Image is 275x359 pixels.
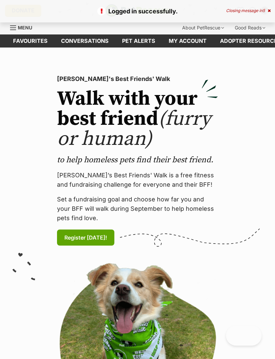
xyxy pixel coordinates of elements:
p: [PERSON_NAME]'s Best Friends' Walk [57,74,218,84]
h2: Walk with your best friend [57,89,218,149]
div: Good Reads [230,21,270,34]
span: Menu [18,25,32,30]
a: Menu [10,21,37,33]
a: Favourites [6,34,54,48]
a: My account [162,34,213,48]
iframe: Help Scout Beacon - Open [226,326,262,346]
a: Pet alerts [115,34,162,48]
p: Set a fundraising goal and choose how far you and your BFF will walk during September to help hom... [57,195,218,223]
a: conversations [54,34,115,48]
a: Register [DATE]! [57,230,114,246]
p: to help homeless pets find their best friend. [57,155,218,165]
div: About PetRescue [177,21,229,34]
span: (furry or human) [57,106,211,152]
span: Register [DATE]! [64,234,107,242]
p: [PERSON_NAME]’s Best Friends' Walk is a free fitness and fundraising challenge for everyone and t... [57,171,218,189]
